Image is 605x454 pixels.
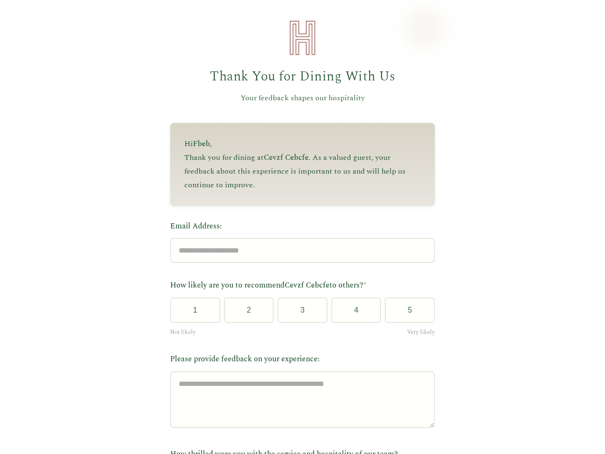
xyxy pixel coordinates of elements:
[193,138,210,149] span: Fbeb
[170,92,435,105] p: Your feedback shapes our hospitality
[331,297,381,323] button: 4
[184,137,421,151] p: Hi ,
[385,297,435,323] button: 5
[170,220,435,233] label: Email Address:
[285,279,329,291] span: Cevzf Cebcfe
[170,297,220,323] button: 1
[170,66,435,87] h1: Thank You for Dining With Us
[407,328,435,337] span: Very likely
[170,328,196,337] span: Not likely
[184,151,421,192] p: Thank you for dining at . As a valued guest, your feedback about this experience is important to ...
[170,279,435,292] label: How likely are you to recommend to others?
[277,297,328,323] button: 3
[170,353,435,366] label: Please provide feedback on your experience:
[264,152,309,163] span: Cevzf Cebcfe
[224,297,274,323] button: 2
[284,19,321,57] img: Heirloom Hospitality Logo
